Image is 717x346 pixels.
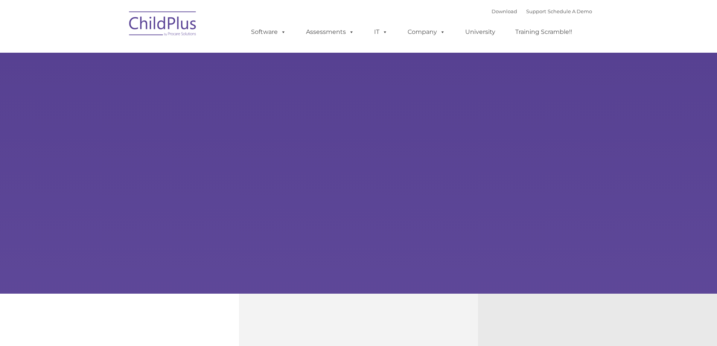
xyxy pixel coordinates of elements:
a: Schedule A Demo [548,8,592,14]
a: University [458,24,503,40]
font: | [492,8,592,14]
a: Software [244,24,294,40]
a: Company [400,24,453,40]
a: Download [492,8,517,14]
a: IT [367,24,395,40]
a: Support [526,8,546,14]
a: Assessments [298,24,362,40]
img: ChildPlus by Procare Solutions [125,6,201,44]
a: Training Scramble!! [508,24,580,40]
